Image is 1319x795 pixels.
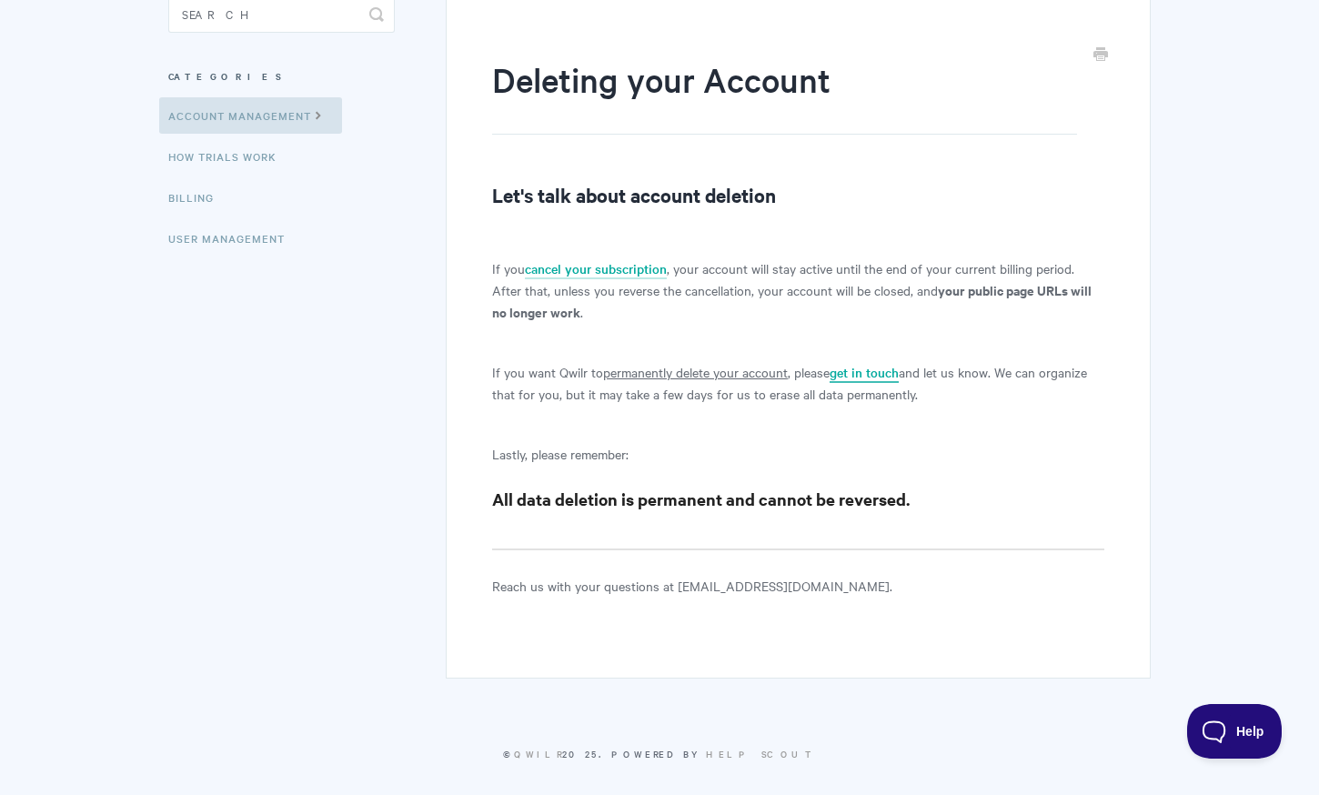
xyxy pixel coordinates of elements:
[159,97,342,134] a: Account Management
[492,443,1104,465] p: Lastly, please remember:
[168,60,395,93] h3: Categories
[492,56,1077,135] h1: Deleting your Account
[1093,45,1108,65] a: Print this Article
[168,220,298,257] a: User Management
[706,747,816,760] a: Help Scout
[525,259,667,279] a: cancel your subscription
[1187,704,1283,759] iframe: Toggle Customer Support
[168,138,290,175] a: How Trials Work
[830,363,899,383] a: get in touch
[492,257,1104,323] p: If you , your account will stay active until the end of your current billing period. After that, ...
[492,575,1104,597] p: Reach us with your questions at [EMAIL_ADDRESS][DOMAIN_NAME].
[611,747,816,760] span: Powered by
[492,180,1104,209] h2: Let's talk about account deletion
[492,487,1104,512] h3: All data deletion is permanent and cannot be reversed.
[168,179,227,216] a: Billing
[168,746,1151,762] p: © 2025.
[514,747,562,760] a: Qwilr
[603,363,788,381] u: permanently delete your account
[492,361,1104,405] p: If you want Qwilr to , please and let us know. We can organize that for you, but it may take a fe...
